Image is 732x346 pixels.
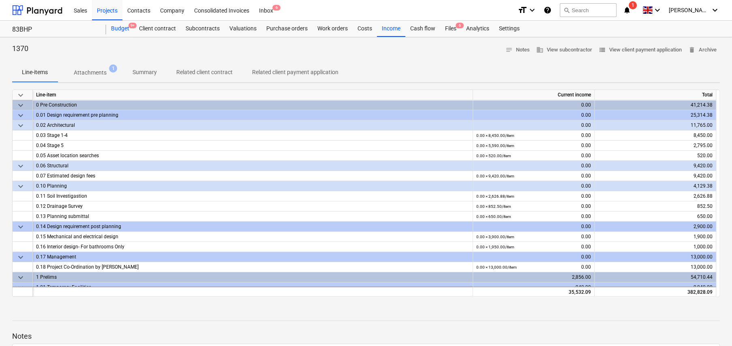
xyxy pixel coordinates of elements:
div: 13,000.00 [595,262,716,272]
a: Files6 [440,21,461,37]
div: 25,314.38 [595,110,716,120]
div: Line-item [33,90,473,100]
div: 0.00 [476,191,591,201]
div: 0.10 Planning [36,181,469,191]
div: 0.04 Stage 5 [36,141,469,150]
div: 9,420.00 [595,171,716,181]
div: 520.00 [595,151,716,161]
div: 0.00 [476,151,591,161]
div: 0.02 Architectural [36,120,469,130]
div: 0.00 [473,161,595,171]
small: 0.00 × 1,950.00 / item [476,245,514,249]
div: 0.00 [476,130,591,141]
small: 0.00 × 650.00 / item [476,214,511,219]
span: keyboard_arrow_down [16,182,26,191]
span: View client payment application [599,45,682,55]
a: Work orders [312,21,353,37]
small: 0.00 × 2,626.88 / item [476,194,514,199]
div: 1.01 Temporary Facilities [36,282,469,292]
span: 6 [456,23,464,28]
div: Files [440,21,461,37]
span: keyboard_arrow_down [16,121,26,130]
div: 83BHP [12,26,96,34]
div: 0.00 [476,262,591,272]
p: Related client contract [176,68,233,77]
p: Summary [133,68,157,77]
span: View subcontractor [536,45,592,55]
div: 0.00 [476,211,591,222]
div: 0.12 Drainage Survey [36,201,469,211]
a: Subcontracts [181,21,225,37]
div: 0.00 [476,232,591,242]
span: business [536,46,544,53]
i: keyboard_arrow_down [653,5,662,15]
span: 6 [272,5,280,11]
button: View client payment application [595,44,685,56]
p: Related client payment application [252,68,338,77]
div: 41,214.38 [595,100,716,110]
i: notifications [623,5,631,15]
small: 0.00 × 852.50 / item [476,204,511,209]
div: 0.00 [473,252,595,262]
div: 0.17 Management [36,252,469,262]
p: Line-items [22,68,48,77]
div: 0 Pre Construction [36,100,469,110]
div: Settings [494,21,524,37]
small: 0.00 × 9,420.00 / item [476,174,514,178]
p: Attachments [74,68,107,77]
div: 0.00 [473,222,595,232]
div: 0.05 Asset location searches [36,151,469,160]
div: 13,000.00 [595,252,716,262]
span: 1 [109,64,117,73]
span: Archive [688,45,717,55]
span: 1 [629,1,637,9]
p: Notes [12,331,720,341]
div: Total [595,90,716,100]
div: Budget [106,21,134,37]
a: Analytics [461,21,494,37]
div: 4,129.38 [595,181,716,191]
i: format_size [518,5,527,15]
a: Valuations [225,21,261,37]
i: keyboard_arrow_down [527,5,537,15]
div: 0.00 [476,141,591,151]
span: keyboard_arrow_down [16,100,26,110]
div: 2,856.00 [473,272,595,282]
div: 0.00 [473,110,595,120]
small: 0.00 × 13,000.00 / item [476,265,517,269]
span: keyboard_arrow_down [16,252,26,262]
div: Chat Widget [691,307,732,346]
div: 240.00 [473,282,595,293]
div: 0.00 [473,100,595,110]
a: Cash flow [405,21,440,37]
small: 0.00 × 5,590.00 / item [476,143,514,148]
div: 0.11 Soil Investigastion [36,191,469,201]
span: Notes [505,45,530,55]
span: keyboard_arrow_down [16,111,26,120]
button: Notes [502,44,533,56]
span: view_list [599,46,606,53]
small: 0.00 × 520.00 / item [476,154,511,158]
small: 0.00 × 8,450.00 / item [476,133,514,138]
div: 54,710.44 [595,272,716,282]
a: Costs [353,21,377,37]
p: 1370 [12,44,28,53]
span: keyboard_arrow_down [16,273,26,282]
div: 0.07 Estimated design fees [36,171,469,181]
a: Client contract [134,21,181,37]
span: [PERSON_NAME] [669,7,709,13]
div: 0.00 [476,201,591,211]
div: 0.03 Stage 1-4 [36,130,469,140]
div: 382,828.09 [595,286,716,297]
a: Income [377,21,405,37]
a: Purchase orders [261,21,312,37]
div: 0.01 Design requirement pre planning [36,110,469,120]
i: keyboard_arrow_down [710,5,720,15]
